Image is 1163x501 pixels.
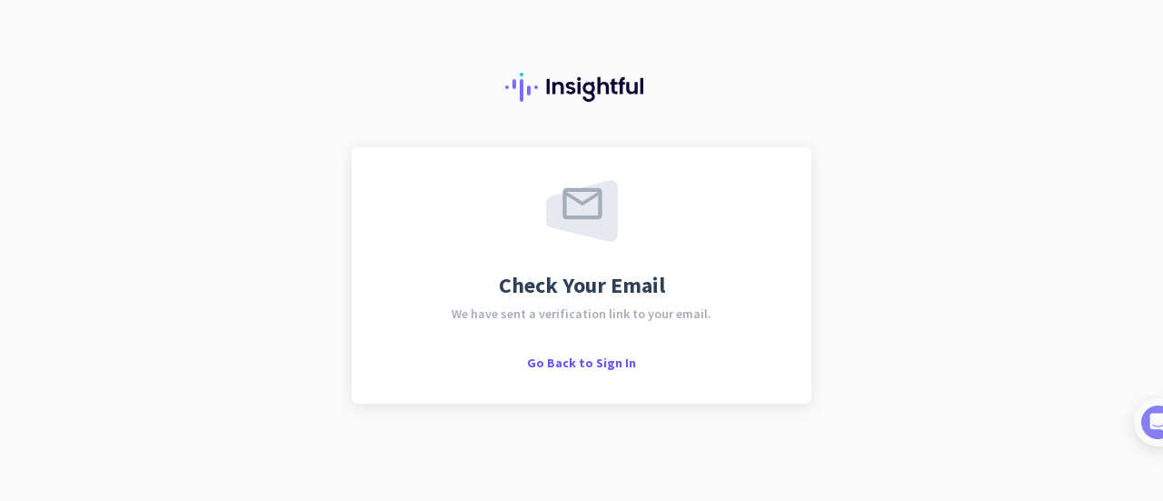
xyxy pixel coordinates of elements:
[505,73,658,102] img: Insightful
[452,307,711,320] span: We have sent a verification link to your email.
[527,355,636,371] span: Go Back to Sign In
[546,180,618,242] img: email-sent
[499,275,665,296] span: Check Your Email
